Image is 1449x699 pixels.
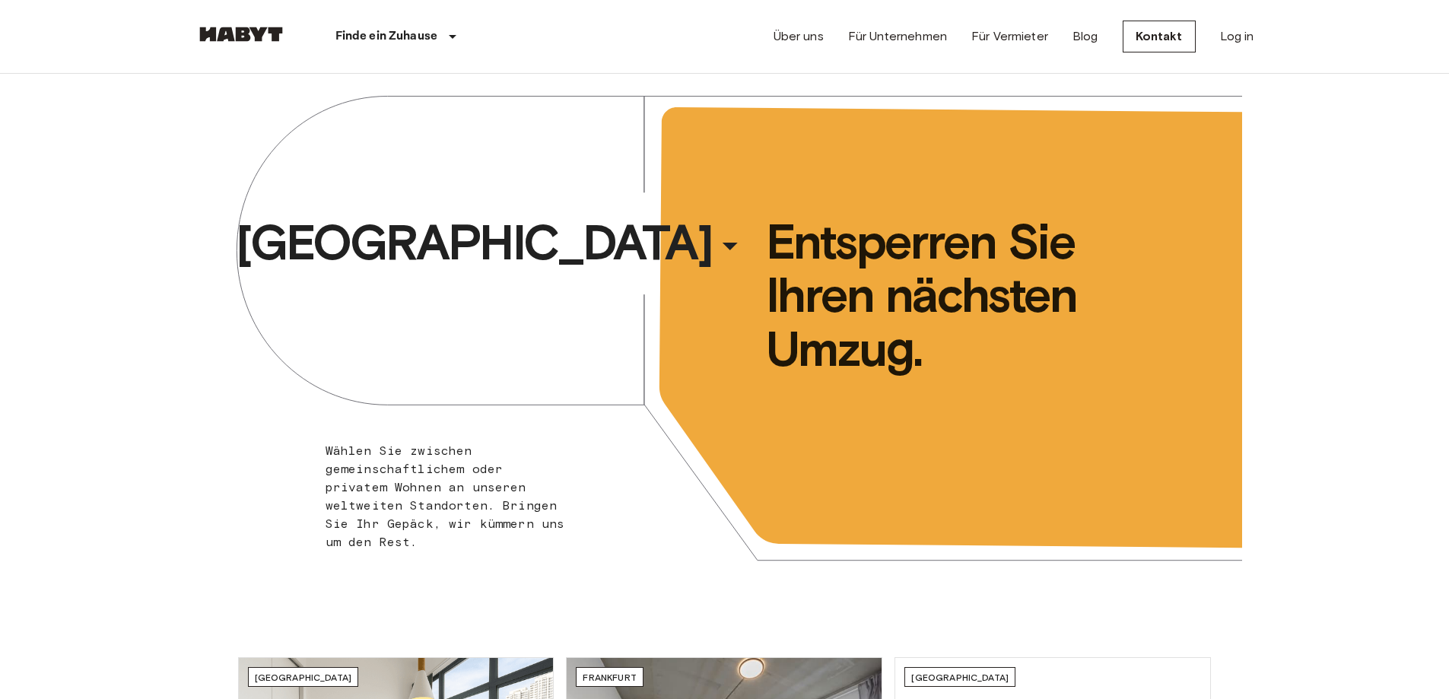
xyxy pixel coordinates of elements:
[774,27,824,46] a: Über uns
[255,672,352,683] span: [GEOGRAPHIC_DATA]
[971,27,1048,46] a: Für Vermieter
[195,27,287,42] img: Habyt
[335,27,438,46] p: Finde ein Zuhause
[1123,21,1196,52] a: Kontakt
[911,672,1009,683] span: [GEOGRAPHIC_DATA]
[326,443,565,549] span: Wählen Sie zwischen gemeinschaftlichem oder privatem Wohnen an unseren weltweiten Standorten. Bri...
[766,215,1180,376] span: Entsperren Sie Ihren nächsten Umzug.
[230,208,755,278] button: [GEOGRAPHIC_DATA]
[1220,27,1254,46] a: Log in
[583,672,636,683] span: Frankfurt
[236,212,712,273] span: [GEOGRAPHIC_DATA]
[848,27,947,46] a: Für Unternehmen
[1072,27,1098,46] a: Blog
